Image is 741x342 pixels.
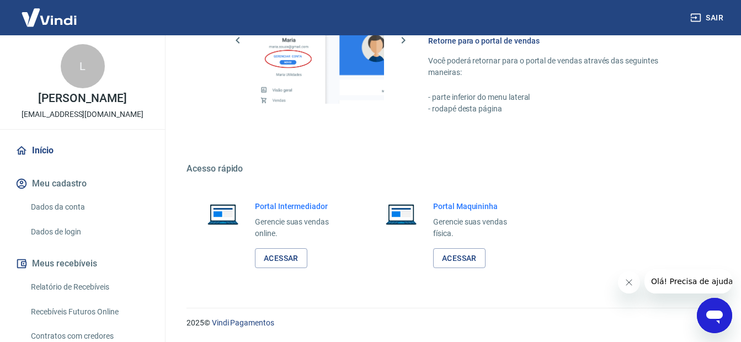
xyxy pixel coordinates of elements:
h6: Portal Maquininha [433,201,523,212]
h6: Portal Intermediador [255,201,345,212]
p: - rodapé desta página [428,103,688,115]
iframe: Mensagem da empresa [644,269,732,293]
a: Acessar [255,248,307,269]
a: Dados da conta [26,196,152,218]
p: [PERSON_NAME] [38,93,126,104]
h6: Retorne para o portal de vendas [428,35,688,46]
p: Você poderá retornar para o portal de vendas através das seguintes maneiras: [428,55,688,78]
iframe: Fechar mensagem [618,271,640,293]
p: Gerencie suas vendas física. [433,216,523,239]
button: Sair [688,8,728,28]
img: Imagem de um notebook aberto [200,201,246,227]
p: - parte inferior do menu lateral [428,92,688,103]
img: Imagem de um notebook aberto [378,201,424,227]
p: 2025 © [186,317,715,329]
iframe: Botão para abrir a janela de mensagens [697,298,732,333]
a: Acessar [433,248,486,269]
a: Dados de login [26,221,152,243]
p: Gerencie suas vendas online. [255,216,345,239]
a: Recebíveis Futuros Online [26,301,152,323]
a: Relatório de Recebíveis [26,276,152,298]
h5: Acesso rápido [186,163,715,174]
img: Vindi [13,1,85,34]
a: Vindi Pagamentos [212,318,274,327]
a: Início [13,138,152,163]
span: Olá! Precisa de ajuda? [7,8,93,17]
button: Meus recebíveis [13,252,152,276]
button: Meu cadastro [13,172,152,196]
p: [EMAIL_ADDRESS][DOMAIN_NAME] [22,109,143,120]
div: L [61,44,105,88]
